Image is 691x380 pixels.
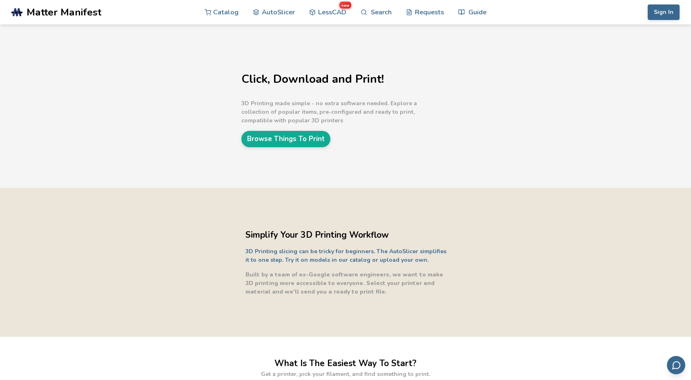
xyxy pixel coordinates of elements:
button: Sign In [648,4,680,20]
a: Browse Things To Print [241,131,330,147]
h2: What Is The Easiest Way To Start? [274,357,417,370]
p: Get a printer, pick your filament, and find something to print. [261,370,430,378]
button: Send feedback via email [667,356,685,374]
span: Matter Manifest [27,7,101,18]
p: 3D Printing made simple - no extra software needed. Explore a collection of popular items, pre-co... [241,99,446,125]
p: 3D Printing slicing can be tricky for beginners. The AutoSlicer simplifies it to one step. Try it... [245,247,450,264]
h2: Simplify Your 3D Printing Workflow [245,229,450,241]
span: new [339,1,352,9]
p: Built by a team of ex-Google software engineers, we want to make 3D printing more accessible to e... [245,270,450,296]
h1: Click, Download and Print! [241,73,446,86]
